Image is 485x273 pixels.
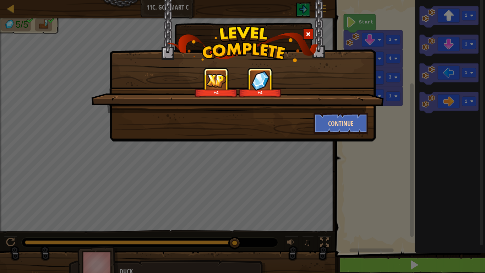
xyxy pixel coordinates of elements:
[240,90,280,95] div: +4
[314,113,369,134] button: Continue
[167,26,319,62] img: level_complete.png
[196,90,236,95] div: +4
[251,71,269,90] img: reward_icon_gems.png
[206,74,226,87] img: reward_icon_xp.png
